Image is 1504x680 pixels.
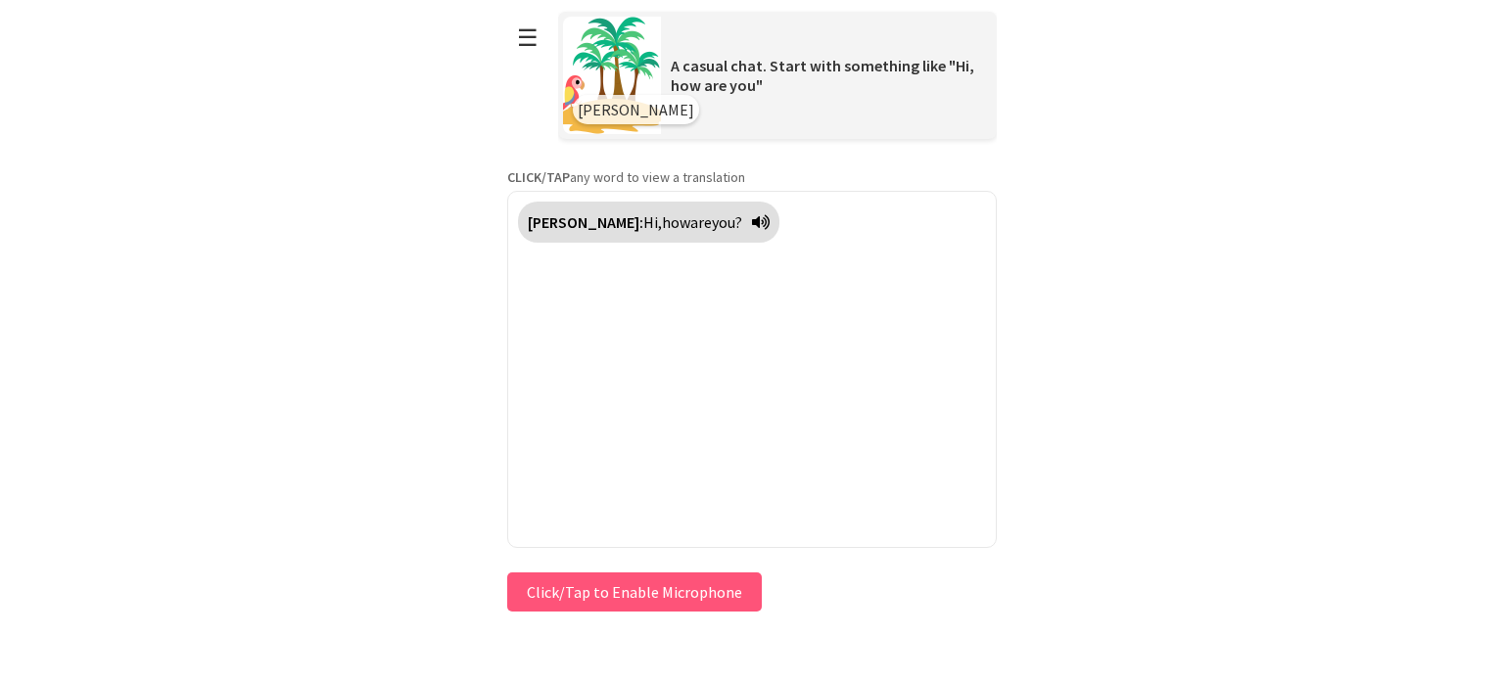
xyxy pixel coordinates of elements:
p: any word to view a translation [507,168,997,186]
span: A casual chat. Start with something like "Hi, how are you" [671,56,974,95]
div: Click to translate [518,202,779,243]
strong: [PERSON_NAME]: [528,212,643,232]
span: you? [712,212,742,232]
span: Hi, [643,212,662,232]
strong: CLICK/TAP [507,168,570,186]
span: are [690,212,712,232]
button: ☰ [507,13,548,63]
button: Click/Tap to Enable Microphone [507,572,762,612]
img: Scenario Image [563,17,661,134]
span: [PERSON_NAME] [578,100,694,119]
span: how [662,212,690,232]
